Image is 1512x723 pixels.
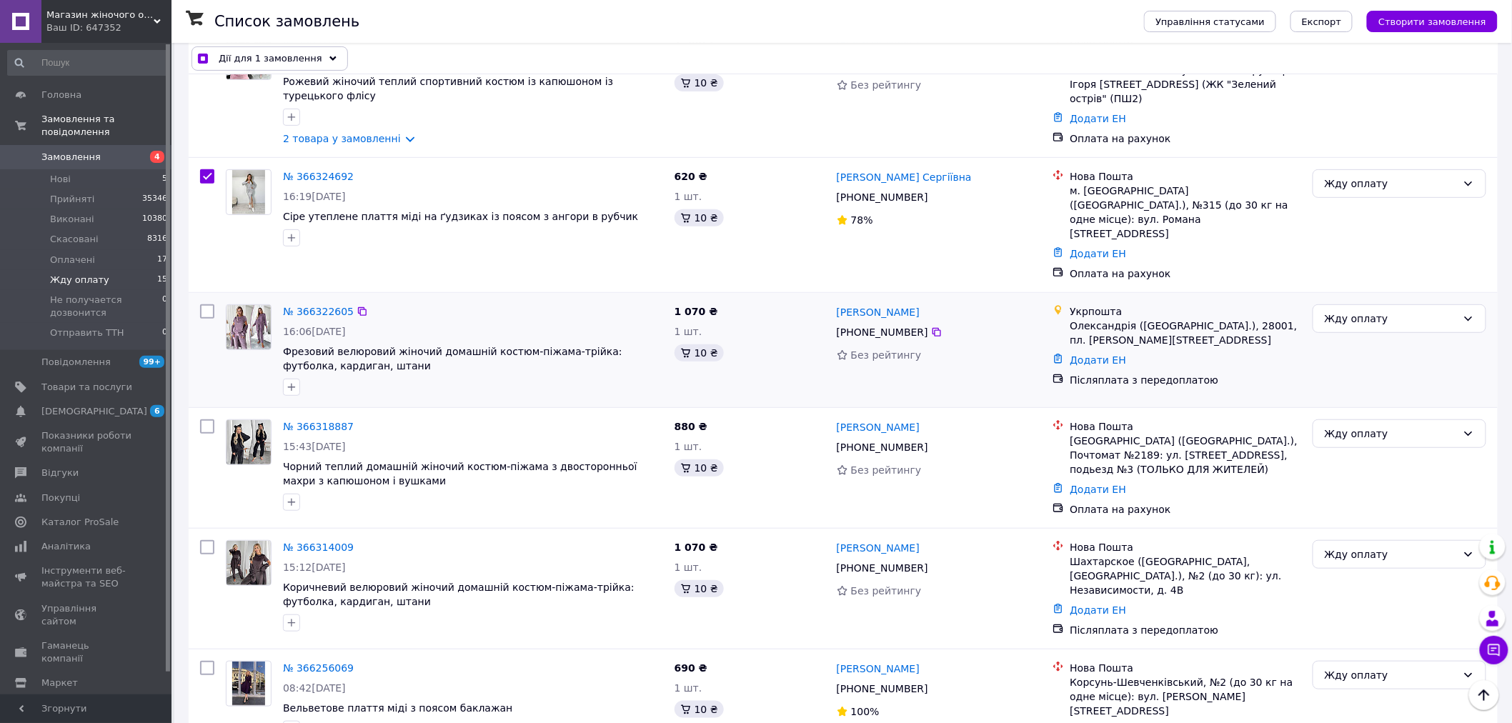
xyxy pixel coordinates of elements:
div: Нова Пошта [1070,540,1300,554]
span: Повідомлення [41,356,111,369]
span: Показники роботи компанії [41,429,132,455]
span: Товари та послуги [41,381,132,394]
a: Фото товару [226,540,272,586]
span: Без рейтингу [851,464,922,476]
span: Виконані [50,213,94,226]
span: Жду оплату [50,274,109,286]
button: Управління статусами [1144,11,1276,32]
div: 10 ₴ [675,209,724,226]
span: 1 шт. [675,326,702,337]
a: Додати ЕН [1070,248,1126,259]
div: 10 ₴ [675,344,724,361]
span: Інструменти веб-майстра та SEO [41,564,132,590]
span: Оплачені [50,254,95,266]
div: 10 ₴ [675,74,724,91]
span: 4 [150,151,164,163]
button: Чат з покупцем [1480,636,1508,664]
a: Додати ЕН [1070,113,1126,124]
div: м. [GEOGRAPHIC_DATA] ([GEOGRAPHIC_DATA].), №315 (до 30 кг на одне місце): вул. Романа [STREET_ADD... [1070,184,1300,241]
span: Аналітика [41,540,91,553]
span: Експорт [1302,16,1342,27]
span: Магазин жіночого одягу "Стрекоза" [46,9,154,21]
span: Не получается дозвонится [50,294,162,319]
img: Фото товару [227,420,271,464]
span: 17 [157,254,167,266]
a: Сіре утеплене плаття міді на ґудзиках із поясом з ангори в рубчик [283,211,638,222]
div: [PHONE_NUMBER] [834,679,931,699]
a: Коричневий велюровий жіночий домашній костюм-піжама-трійка: футболка, кардиган, штани [283,582,635,607]
div: [PHONE_NUMBER] [834,322,931,342]
a: Фото товару [226,169,272,215]
div: Нова Пошта [1070,661,1300,675]
input: Пошук [7,50,169,76]
span: Без рейтингу [851,585,922,597]
a: Додати ЕН [1070,484,1126,495]
div: Шахтарское ([GEOGRAPHIC_DATA], [GEOGRAPHIC_DATA].), №2 (до 30 кг): ул. Независимости, д. 4В [1070,554,1300,597]
span: Маркет [41,677,78,689]
span: 1 шт. [675,562,702,573]
a: [PERSON_NAME] [837,420,920,434]
a: Фото товару [226,419,272,465]
img: Фото товару [232,170,266,214]
a: № 366314009 [283,542,354,553]
a: 2 товара у замовленні [283,133,401,144]
div: Укрпошта [1070,304,1300,319]
span: 690 ₴ [675,662,707,674]
span: 0 [162,294,167,319]
a: Вельветове плаття міді з поясом баклажан [283,702,513,714]
div: Нова Пошта [1070,419,1300,434]
div: Олександрія ([GEOGRAPHIC_DATA].), 28001, пл. [PERSON_NAME][STREET_ADDRESS] [1070,319,1300,347]
span: 1 шт. [675,441,702,452]
a: № 366318887 [283,421,354,432]
a: [PERSON_NAME] Сергіївна [837,170,972,184]
span: Прийняті [50,193,94,206]
span: 1 070 ₴ [675,306,718,317]
div: Жду оплату [1325,667,1457,683]
span: 08:42[DATE] [283,682,346,694]
div: Оплата на рахунок [1070,502,1300,517]
span: Замовлення [41,151,101,164]
div: [PHONE_NUMBER] [834,437,931,457]
a: Фрезовий велюровий жіночий домашній костюм-піжама-трійка: футболка, кардиган, штани [283,346,622,372]
img: Фото товару [232,662,266,706]
span: Рожевий жіночий теплий спортивний костюм із капюшоном із турецького флісу [283,76,613,101]
span: [DEMOGRAPHIC_DATA] [41,405,147,418]
div: [GEOGRAPHIC_DATA] ([GEOGRAPHIC_DATA].), Почтомат №2189: ул. [STREET_ADDRESS], подьезд №3 (ТОЛЬКО ... [1070,434,1300,477]
span: Без рейтингу [851,79,922,91]
span: 1 070 ₴ [675,542,718,553]
span: 5 [162,173,167,186]
span: 15:43[DATE] [283,441,346,452]
div: 10 ₴ [675,580,724,597]
div: Нова Пошта [1070,169,1300,184]
span: Нові [50,173,71,186]
img: Фото товару [227,541,271,585]
div: Ваш ID: 647352 [46,21,171,34]
a: [PERSON_NAME] [837,662,920,676]
span: 1 шт. [675,191,702,202]
div: 10 ₴ [675,701,724,718]
span: Відгуки [41,467,79,479]
a: Створити замовлення [1353,15,1498,26]
div: [PHONE_NUMBER] [834,187,931,207]
a: № 366322605 [283,306,354,317]
div: Жду оплату [1325,547,1457,562]
span: 15:12[DATE] [283,562,346,573]
div: [PHONE_NUMBER] [834,558,931,578]
span: 35346 [142,193,167,206]
button: Експорт [1290,11,1353,32]
span: 6 [150,405,164,417]
span: Без рейтингу [851,349,922,361]
a: Чорний теплий домашній жіночий костюм-піжама з двосторонньої махри з капюшоном і вушками [283,461,637,487]
span: 8316 [147,233,167,246]
span: 0 [162,326,167,339]
span: Скасовані [50,233,99,246]
span: Створити замовлення [1378,16,1486,27]
div: Жду оплату [1325,426,1457,442]
a: [PERSON_NAME] [837,305,920,319]
div: Оплата на рахунок [1070,131,1300,146]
